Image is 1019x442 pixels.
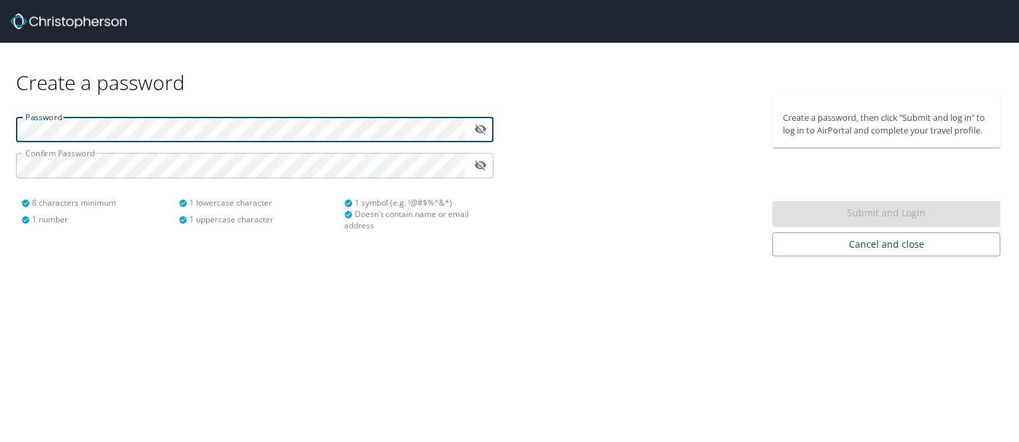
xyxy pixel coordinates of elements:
p: Create a password, then click “Submit and log in” to log in to AirPortal and complete your travel... [783,112,990,137]
div: Doesn't contain name or email address [344,208,485,231]
div: 1 symbol (e.g. !@#$%^&*) [344,197,485,208]
div: 1 uppercase character [179,214,336,225]
button: toggle password visibility [470,119,491,140]
div: 8 characters minimum [21,197,179,208]
span: Cancel and close [783,236,990,253]
button: Cancel and close [772,232,1000,257]
img: Christopherson_logo_rev.png [11,13,127,29]
div: Create a password [16,43,1003,95]
div: 1 lowercase character [179,197,336,208]
div: 1 number [21,214,179,225]
button: toggle password visibility [470,155,491,176]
